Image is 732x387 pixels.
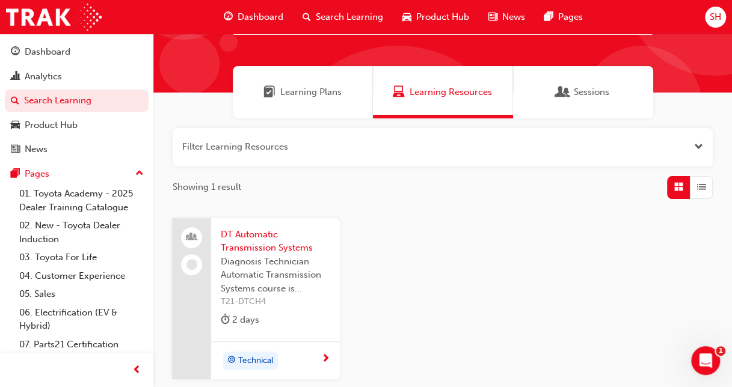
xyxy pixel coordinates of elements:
[25,167,49,181] div: Pages
[14,216,149,248] a: 02. New - Toyota Dealer Induction
[5,114,149,136] a: Product Hub
[25,142,48,156] div: News
[14,303,149,335] a: 06. Electrification (EV & Hybrid)
[557,85,569,99] span: Sessions
[25,45,70,59] div: Dashboard
[173,180,241,194] span: Showing 1 result
[710,10,721,24] span: SH
[402,10,411,25] span: car-icon
[5,163,149,185] button: Pages
[238,10,283,24] span: Dashboard
[188,230,196,245] span: people-icon
[479,5,535,29] a: news-iconNews
[186,259,197,270] span: learningRecordVerb_NONE-icon
[224,10,233,25] span: guage-icon
[221,228,330,255] span: DT Automatic Transmission Systems
[6,4,102,31] img: Trak
[11,120,20,131] span: car-icon
[238,354,274,368] span: Technical
[535,5,592,29] a: pages-iconPages
[293,5,393,29] a: search-iconSearch Learning
[321,354,330,365] span: next-icon
[25,118,78,132] div: Product Hub
[694,140,703,154] button: Open the filter
[14,285,149,303] a: 05. Sales
[14,248,149,267] a: 03. Toyota For Life
[5,90,149,112] a: Search Learning
[14,267,149,285] a: 04. Customer Experience
[393,5,479,29] a: car-iconProduct Hub
[263,85,275,99] span: Learning Plans
[5,38,149,163] button: DashboardAnalyticsSearch LearningProduct HubNews
[25,70,62,84] div: Analytics
[132,363,141,378] span: prev-icon
[172,218,340,379] a: DT Automatic Transmission SystemsDiagnosis Technician Automatic Transmission Systems course is de...
[410,85,492,99] span: Learning Resources
[488,10,497,25] span: news-icon
[5,138,149,160] a: News
[214,5,293,29] a: guage-iconDashboard
[5,66,149,88] a: Analytics
[373,66,513,118] a: Learning ResourcesLearning Resources
[135,166,144,181] span: up-icon
[674,180,683,194] span: Grid
[558,10,583,24] span: Pages
[221,295,330,309] span: T21-DTCH4
[544,10,553,25] span: pages-icon
[502,10,525,24] span: News
[14,335,149,354] a: 07. Parts21 Certification
[697,180,706,194] span: List
[5,41,149,63] a: Dashboard
[221,312,259,328] div: 2 days
[233,66,373,118] a: Learning PlansLearning Plans
[393,85,405,99] span: Learning Resources
[11,169,20,180] span: pages-icon
[513,66,653,118] a: SessionsSessions
[14,184,149,216] a: 01. Toyota Academy - 2025 Dealer Training Catalogue
[316,10,383,24] span: Search Learning
[716,346,725,356] span: 1
[11,47,20,58] span: guage-icon
[11,144,20,155] span: news-icon
[11,96,19,106] span: search-icon
[691,346,720,375] iframe: Intercom live chat
[574,85,609,99] span: Sessions
[221,255,330,296] span: Diagnosis Technician Automatic Transmission Systems course is designed to educate and inform all ...
[11,72,20,82] span: chart-icon
[221,312,230,328] span: duration-icon
[227,353,236,368] span: target-icon
[705,7,726,28] button: SH
[280,85,342,99] span: Learning Plans
[416,10,469,24] span: Product Hub
[303,10,311,25] span: search-icon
